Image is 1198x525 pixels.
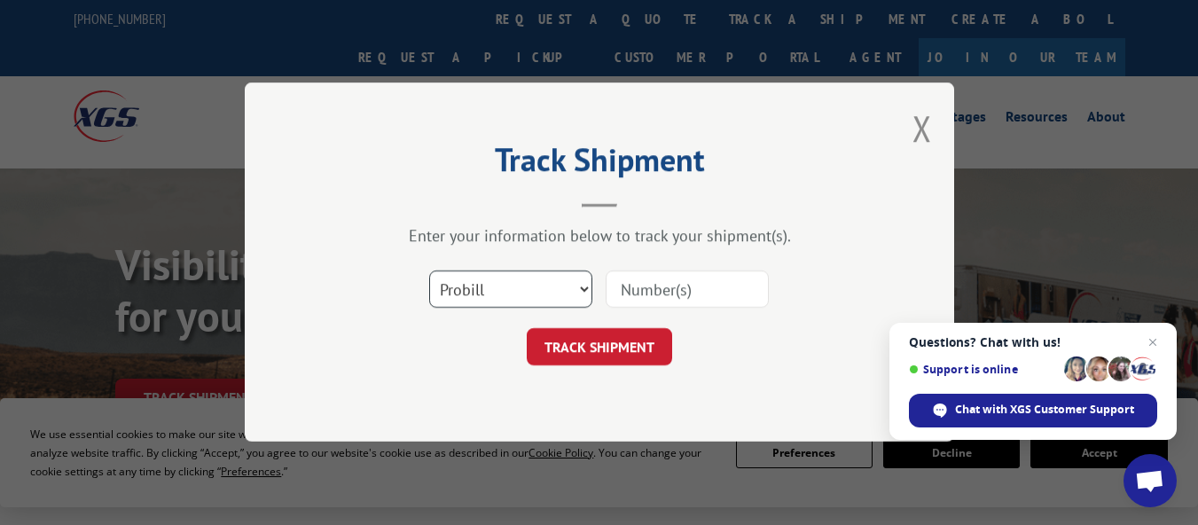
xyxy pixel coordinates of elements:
span: Close chat [1142,332,1163,353]
div: Open chat [1124,454,1177,507]
span: Support is online [909,363,1058,376]
span: Chat with XGS Customer Support [955,402,1134,418]
button: Close modal [912,105,932,152]
span: Questions? Chat with us! [909,335,1157,349]
div: Enter your information below to track your shipment(s). [333,226,865,247]
button: TRACK SHIPMENT [527,329,672,366]
h2: Track Shipment [333,147,865,181]
input: Number(s) [606,271,769,309]
div: Chat with XGS Customer Support [909,394,1157,427]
